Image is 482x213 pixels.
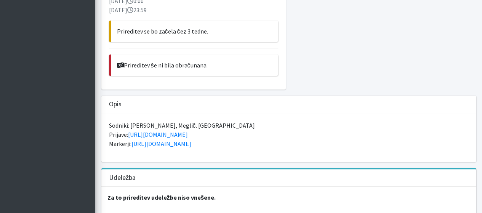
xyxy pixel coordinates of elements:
h3: Udeležba [109,174,136,182]
h3: Opis [109,100,122,108]
a: [URL][DOMAIN_NAME] [131,140,191,147]
p: Sodniki: [PERSON_NAME], Meglič. [GEOGRAPHIC_DATA] Prijave: Markerji: [109,121,469,148]
p: Prireditev se bo začela čez 3 tedne. [117,27,272,36]
strong: Za to prireditev udeležbe niso vnešene. [107,194,216,201]
a: [URL][DOMAIN_NAME] [128,131,188,138]
p: Prireditev še ni bila obračunana. [117,61,272,70]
